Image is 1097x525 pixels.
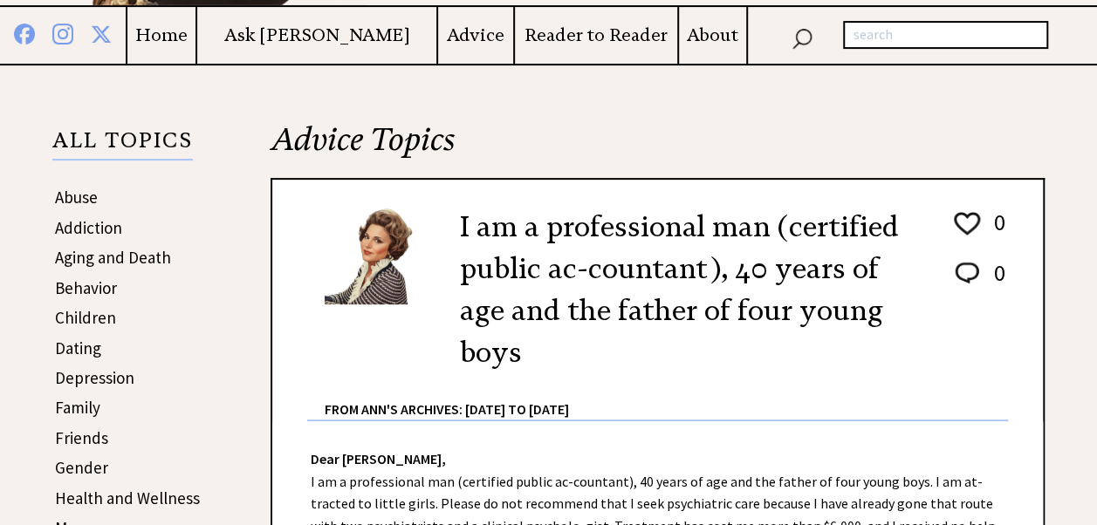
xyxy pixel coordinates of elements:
strong: Dear [PERSON_NAME], [311,450,446,467]
img: Ann6%20v2%20small.png [325,206,434,304]
a: Children [55,307,116,328]
a: Gender [55,457,108,478]
a: Family [55,397,100,418]
img: search_nav.png [792,24,812,50]
p: ALL TOPICS [52,131,193,160]
td: 0 [985,258,1006,304]
a: Behavior [55,277,117,298]
a: Health and Wellness [55,487,200,508]
a: Addiction [55,217,122,238]
img: x%20blue.png [91,21,112,44]
a: Depression [55,367,134,388]
a: Friends [55,427,108,448]
img: facebook%20blue.png [14,20,35,44]
td: 0 [985,208,1006,256]
img: message_round%202.png [951,259,983,287]
a: About [679,24,746,46]
a: Home [127,24,195,46]
input: search [843,21,1048,49]
a: Reader to Reader [515,24,678,46]
div: From Ann's Archives: [DATE] to [DATE] [325,373,1008,419]
a: Dating [55,337,101,358]
img: instagram%20blue.png [52,20,73,44]
a: Abuse [55,187,98,208]
h2: Advice Topics [271,119,1045,178]
h2: I am a professional man (certified public ac-countant), 40 years of age and the father of four yo... [460,206,925,373]
a: Advice [438,24,513,46]
img: heart_outline%201.png [951,208,983,239]
a: Ask [PERSON_NAME] [197,24,436,46]
a: Aging and Death [55,247,171,268]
